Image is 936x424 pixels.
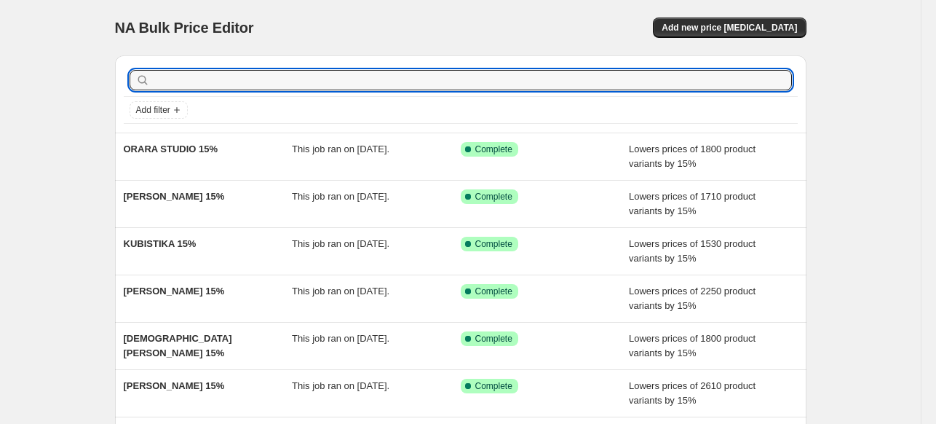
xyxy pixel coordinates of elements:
span: [DEMOGRAPHIC_DATA][PERSON_NAME] 15% [124,333,232,358]
button: Add filter [130,101,188,119]
span: Add filter [136,104,170,116]
span: Lowers prices of 1710 product variants by 15% [629,191,755,216]
span: This job ran on [DATE]. [292,333,389,344]
span: This job ran on [DATE]. [292,238,389,249]
span: Lowers prices of 2250 product variants by 15% [629,286,755,311]
span: This job ran on [DATE]. [292,286,389,297]
span: Add new price [MEDICAL_DATA] [662,22,797,34]
span: Complete [475,286,512,297]
button: Add new price [MEDICAL_DATA] [653,17,806,38]
span: KUBISTIKA 15% [124,238,197,249]
span: Complete [475,191,512,203]
span: Lowers prices of 1530 product variants by 15% [629,238,755,264]
span: [PERSON_NAME] 15% [124,380,225,391]
span: Lowers prices of 2610 product variants by 15% [629,380,755,406]
span: Lowers prices of 1800 product variants by 15% [629,144,755,169]
span: This job ran on [DATE]. [292,191,389,202]
span: Complete [475,380,512,392]
span: Complete [475,144,512,155]
span: This job ran on [DATE]. [292,380,389,391]
span: Complete [475,238,512,250]
span: Lowers prices of 1800 product variants by 15% [629,333,755,358]
span: NA Bulk Price Editor [115,20,254,36]
span: Complete [475,333,512,345]
span: ORARA STUDIO 15% [124,144,218,154]
span: This job ran on [DATE]. [292,144,389,154]
span: [PERSON_NAME] 15% [124,191,225,202]
span: [PERSON_NAME] 15% [124,286,225,297]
